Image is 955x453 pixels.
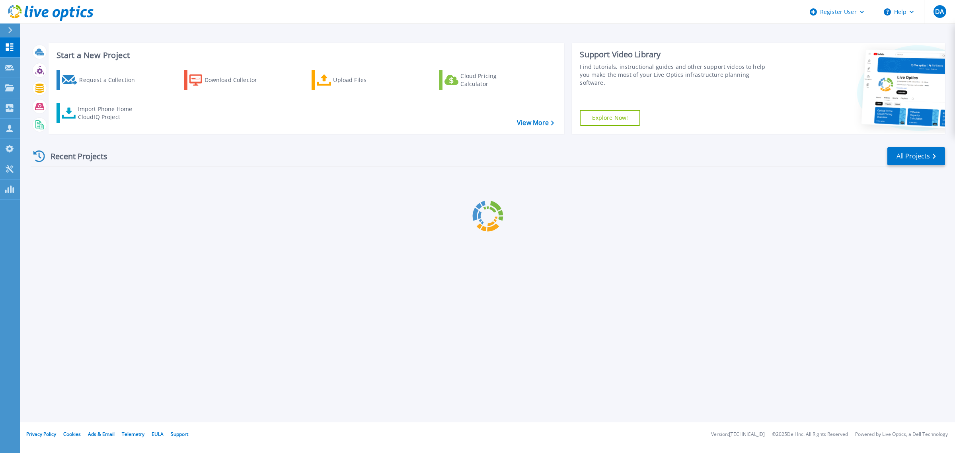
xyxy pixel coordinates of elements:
a: Telemetry [122,431,144,437]
a: Upload Files [312,70,400,90]
div: Request a Collection [79,72,143,88]
div: Recent Projects [31,146,118,166]
a: Cookies [63,431,81,437]
div: Import Phone Home CloudIQ Project [78,105,140,121]
a: Request a Collection [57,70,145,90]
a: Download Collector [184,70,273,90]
li: Powered by Live Optics, a Dell Technology [855,432,948,437]
div: Find tutorials, instructional guides and other support videos to help you make the most of your L... [580,63,772,87]
li: © 2025 Dell Inc. All Rights Reserved [772,432,848,437]
a: Explore Now! [580,110,640,126]
div: Upload Files [333,72,397,88]
h3: Start a New Project [57,51,554,60]
a: View More [517,119,554,127]
a: All Projects [887,147,945,165]
a: EULA [152,431,164,437]
a: Ads & Email [88,431,115,437]
li: Version: [TECHNICAL_ID] [711,432,765,437]
span: DA [935,8,944,15]
div: Cloud Pricing Calculator [460,72,524,88]
a: Privacy Policy [26,431,56,437]
a: Cloud Pricing Calculator [439,70,528,90]
div: Download Collector [205,72,268,88]
div: Support Video Library [580,49,772,60]
a: Support [171,431,188,437]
